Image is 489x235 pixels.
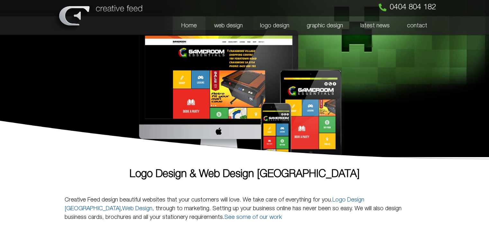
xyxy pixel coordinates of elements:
[224,215,282,220] a: See some of our work
[390,4,436,11] span: 0404 804 182
[173,16,205,35] a: Home
[65,169,425,180] h1: Logo Design & Web Design [GEOGRAPHIC_DATA]
[148,16,436,35] nav: Menu
[251,16,298,35] a: logo design
[65,197,364,211] a: Logo Design [GEOGRAPHIC_DATA]
[65,196,425,222] p: Creative Feed design beautiful websites that your customers will love. We take care of everything...
[298,16,352,35] a: graphic design
[379,4,436,11] a: 0404 804 182
[398,16,436,35] a: contact
[352,16,398,35] a: latest news
[205,16,251,35] a: web design
[122,206,152,211] a: Web Design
